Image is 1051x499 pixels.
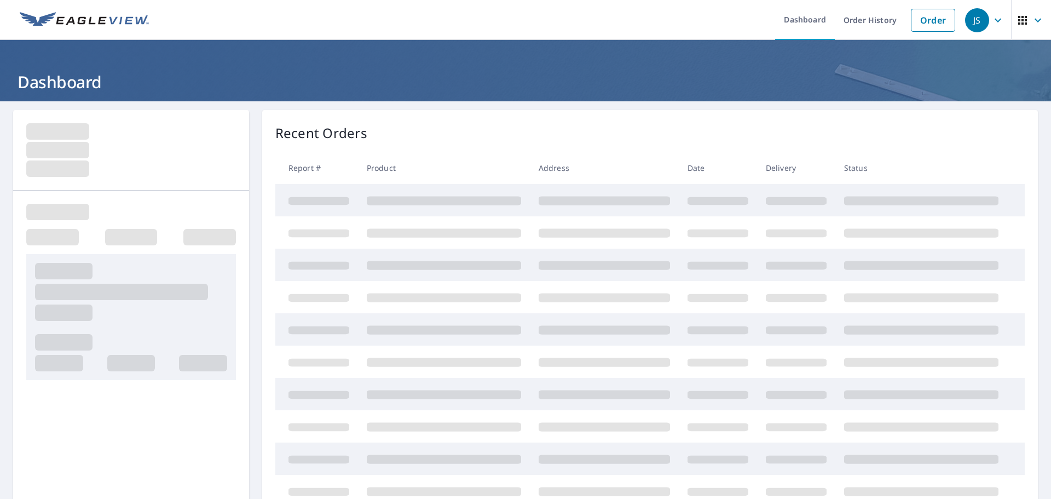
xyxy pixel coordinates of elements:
[530,152,679,184] th: Address
[358,152,530,184] th: Product
[679,152,757,184] th: Date
[13,71,1038,93] h1: Dashboard
[275,123,367,143] p: Recent Orders
[911,9,955,32] a: Order
[275,152,358,184] th: Report #
[20,12,149,28] img: EV Logo
[965,8,989,32] div: JS
[835,152,1007,184] th: Status
[757,152,835,184] th: Delivery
